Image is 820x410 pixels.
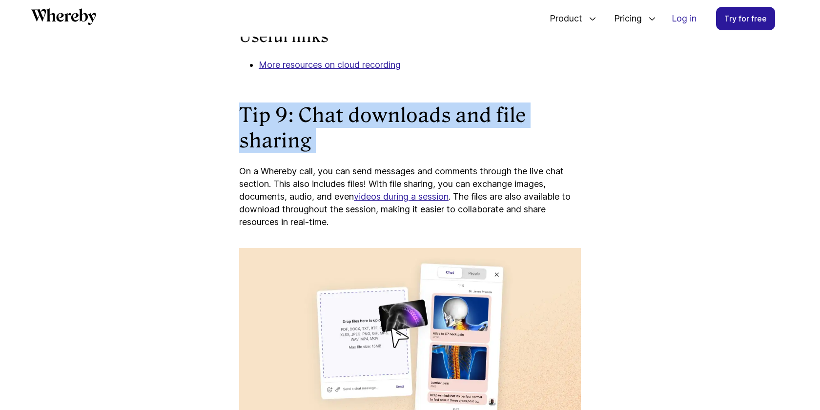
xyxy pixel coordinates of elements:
[239,165,581,228] p: On a Whereby call, you can send messages and comments through the live chat section. This also in...
[239,103,526,152] strong: Tip 9: Chat downloads and file sharing
[31,8,96,28] a: Whereby
[239,27,581,47] h3: Useful links
[716,7,775,30] a: Try for free
[604,2,644,35] span: Pricing
[354,191,449,202] a: videos during a session
[664,7,704,30] a: Log in
[259,60,401,70] a: More resources on cloud recording
[31,8,96,25] svg: Whereby
[540,2,585,35] span: Product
